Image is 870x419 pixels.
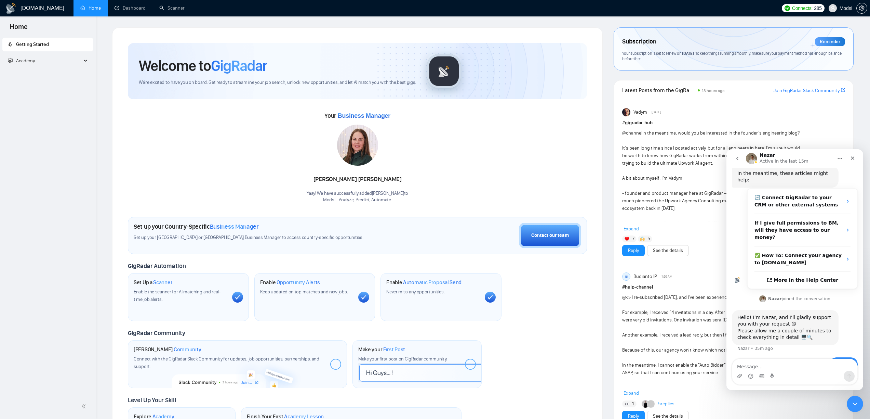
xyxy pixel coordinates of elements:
[403,279,461,286] span: Automatic Proposal Send
[682,51,694,56] span: [DATE]
[642,400,649,408] img: Dima
[383,346,405,353] span: First Post
[324,112,390,119] span: Your
[702,88,725,93] span: 13 hours ago
[211,56,267,75] span: GigRadar
[337,125,378,166] img: 1686179982364-145.jpg
[4,22,33,36] span: Home
[624,226,639,232] span: Expand
[307,197,408,203] p: Modsi - Analyze, Predict, Automate .
[653,247,683,254] a: See the details
[814,4,821,12] span: 285
[856,3,867,14] button: setting
[277,279,320,286] span: Opportunity Alerts
[307,190,408,203] div: Yaay! We have successfully added [PERSON_NAME] to
[857,5,867,11] span: setting
[2,38,93,51] li: Getting Started
[519,223,581,248] button: Contact our team
[139,79,416,86] span: We're excited to have you on board. Get ready to streamline your job search, unlock new opportuni...
[134,223,259,230] h1: Set up your Country-Specific
[632,401,634,407] span: 1
[386,279,461,286] h1: Enable
[622,86,695,94] span: Latest Posts from the GigRadar Community
[8,58,35,64] span: Academy
[427,54,461,88] img: gigradar-logo.png
[260,289,348,295] span: Keep updated on top matches and new jobs.
[386,289,444,295] span: Never miss any opportunities.
[628,247,639,254] a: Reply
[134,356,319,369] span: Connect with the GigRadar Slack Community for updates, job opportunities, partnerships, and support.
[128,329,185,337] span: GigRadar Community
[847,396,863,412] iframe: Intercom live chat
[210,223,259,230] span: Business Manager
[652,109,661,115] span: [DATE]
[159,5,185,11] a: searchScanner
[622,119,845,127] h1: # gigradar-hub
[624,390,639,396] span: Expand
[16,58,35,64] span: Academy
[623,273,630,280] div: BI
[785,5,790,11] img: upwork-logo.png
[338,112,390,119] span: Business Manager
[531,232,569,239] div: Contact our team
[134,279,172,286] h1: Set Up a
[153,279,172,286] span: Scanner
[139,56,267,75] h1: Welcome to
[307,174,408,185] div: [PERSON_NAME] [PERSON_NAME]
[841,87,845,93] a: export
[81,403,88,410] span: double-left
[134,234,402,241] span: Set up your [GEOGRAPHIC_DATA] or [GEOGRAPHIC_DATA] Business Manager to access country-specific op...
[358,356,447,362] span: Make your first post on GigRadar community.
[80,5,101,11] a: homeHome
[647,245,689,256] button: See the details
[658,401,674,407] a: 5replies
[172,356,303,388] img: slackcommunity-bg.png
[16,41,49,47] span: Getting Started
[622,283,845,291] h1: # help-channel
[5,3,16,14] img: logo
[622,294,800,407] div: @<> I re-subscribed [DATE], and I've been experiencing false alarms ever since. For example, I re...
[622,245,645,256] button: Reply
[622,108,630,116] img: Vadym
[622,36,656,48] span: Subscription
[358,346,405,353] h1: Make your
[661,274,672,280] span: 1:26 AM
[622,129,800,280] div: in the meantime, would you be interested in the founder’s engineering blog? It’s been long time s...
[625,402,629,406] img: 👀
[622,130,642,136] span: @channel
[774,87,840,94] a: Join GigRadar Slack Community
[260,279,320,286] h1: Enable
